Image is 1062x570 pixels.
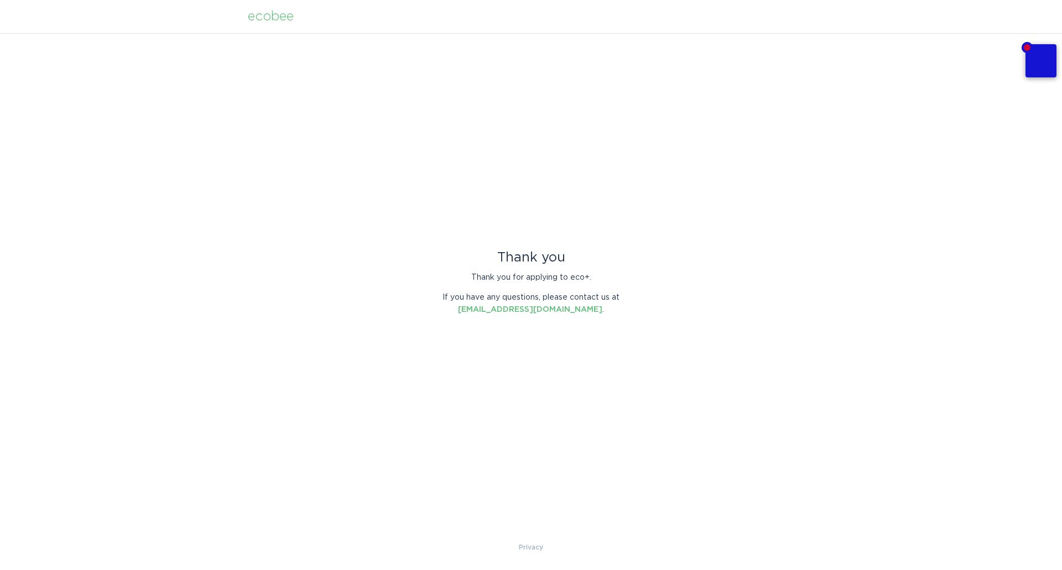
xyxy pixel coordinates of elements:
div: Thank you [434,252,628,264]
div: ecobee [248,11,294,23]
p: Thank you for applying to eco+. [434,271,628,284]
p: If you have any questions, please contact us at . [434,291,628,316]
a: [EMAIL_ADDRESS][DOMAIN_NAME] [458,306,602,313]
a: Privacy Policy & Terms of Use [519,541,543,553]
